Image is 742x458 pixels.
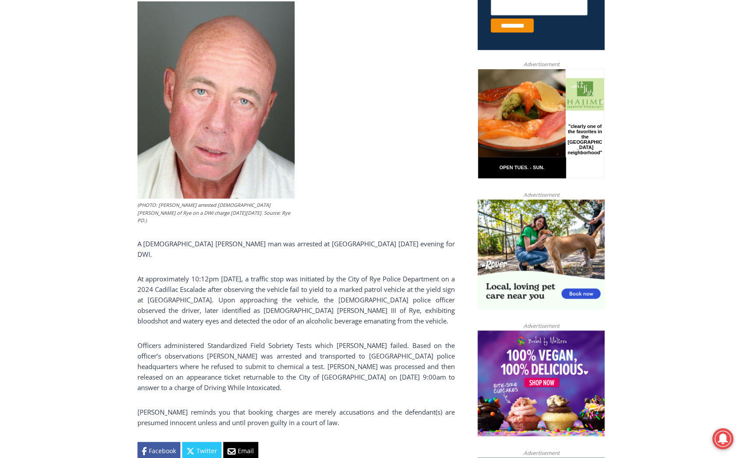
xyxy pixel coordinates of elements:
[137,273,455,326] p: At approximately 10:12pm [DATE], a traffic stop was initiated by the City of Rye Police Departmen...
[90,55,124,105] div: "clearly one of the favorites in the [GEOGRAPHIC_DATA] neighborhood"
[514,449,568,457] span: Advertisement
[211,85,424,109] a: Intern @ [DOMAIN_NAME]
[514,191,568,199] span: Advertisement
[137,407,455,428] p: [PERSON_NAME] reminds you that booking charges are merely accusations and the defendant(s) are pr...
[514,322,568,330] span: Advertisement
[137,238,455,259] p: A [DEMOGRAPHIC_DATA] [PERSON_NAME] man was arrested at [GEOGRAPHIC_DATA] [DATE] evening for DWI.
[514,60,568,68] span: Advertisement
[137,1,295,199] img: (PHOTO: Rye PD arrested 56 year old Thomas M. Davitt III of Rye on a DWI charge on Friday, August...
[0,88,88,109] a: Open Tues. - Sun. [PHONE_NUMBER]
[3,90,86,124] span: Open Tues. - Sun. [PHONE_NUMBER]
[137,201,295,224] figcaption: (PHOTO: [PERSON_NAME] arrested [DEMOGRAPHIC_DATA] [PERSON_NAME] of Rye on a DWI charge [DATE][DAT...
[478,330,605,437] img: Baked by Melissa
[221,0,414,85] div: "The first chef I interviewed talked about coming to [GEOGRAPHIC_DATA] from [GEOGRAPHIC_DATA] in ...
[137,340,455,393] p: Officers administered Standardized Field Sobriety Tests which [PERSON_NAME] failed. Based on the ...
[229,87,406,107] span: Intern @ [DOMAIN_NAME]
